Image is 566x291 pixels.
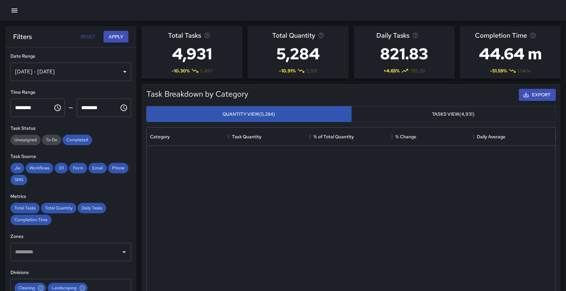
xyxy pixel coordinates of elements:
[310,127,392,146] div: % of Total Quantity
[69,165,87,171] span: Form
[10,217,51,223] span: Completion Time
[146,106,351,122] button: Quantity View(5,284)
[147,127,229,146] div: Category
[168,30,201,41] span: Total Tasks
[232,127,261,146] div: Task Quantity
[10,165,24,171] span: Jia
[10,89,131,96] h6: Time Range
[10,175,27,185] div: SMS
[117,101,130,114] button: Choose time, selected time is 11:59 PM
[78,205,106,211] span: Daily Tasks
[10,233,131,240] h6: Zones
[42,135,61,145] div: To Do
[10,193,131,200] h6: Metrics
[10,63,131,81] div: [DATE] - [DATE]
[10,203,40,213] div: Total Tasks
[518,68,531,74] span: 1.54 hr
[272,30,315,41] span: Total Quantity
[63,137,92,143] span: Completed
[10,205,40,211] span: Total Tasks
[530,32,536,39] svg: Average time taken to complete tasks in the selected period, compared to the previous period.
[10,137,41,143] span: Unassigned
[272,41,324,67] h3: 5,284
[519,89,556,101] button: Export
[229,127,311,146] div: Task Quantity
[10,153,131,160] h6: Task Source
[392,127,474,146] div: % Change
[10,269,131,276] h6: Divisions
[410,68,425,74] span: 785.29
[63,135,92,145] div: Completed
[172,68,190,74] span: -10.30 %
[10,135,41,145] div: Unassigned
[490,68,507,74] span: -51.59 %
[477,127,505,146] div: Daily Average
[108,165,128,171] span: Phone
[279,68,296,74] span: -10.91 %
[55,165,68,171] span: 311
[69,163,87,173] div: Form
[318,32,324,39] svg: Total task quantity in the selected period, compared to the previous period.
[77,31,98,43] button: Reset
[10,215,51,225] div: Completion Time
[10,53,131,60] h6: Date Range
[146,89,248,99] h5: Task Breakdown by Category
[10,125,131,132] h6: Task Status
[204,32,210,39] svg: Total number of tasks in the selected period, compared to the previous period.
[168,41,216,67] h3: 4,931
[51,101,64,114] button: Choose time, selected time is 12:00 AM
[120,247,129,257] button: Open
[55,163,68,173] div: 311
[351,106,556,122] button: Tasks View(4,931)
[150,127,170,146] div: Category
[376,41,432,67] h3: 821.83
[384,68,400,74] span: + 4.65 %
[42,137,61,143] span: To Do
[41,205,76,211] span: Total Quantity
[474,127,556,146] div: Daily Average
[78,203,106,213] div: Daily Tasks
[26,163,53,173] div: Workflows
[88,163,107,173] div: Email
[200,68,213,74] span: 5,497
[13,31,32,42] h6: Filters
[313,127,354,146] div: % of Total Quantity
[306,68,317,74] span: 5,931
[475,41,546,67] h3: 44.64 m
[10,163,24,173] div: Jia
[475,30,527,41] span: Completion Time
[26,165,53,171] span: Workflows
[41,203,76,213] div: Total Quantity
[104,31,128,43] button: Apply
[108,163,128,173] div: Phone
[395,127,416,146] div: % Change
[412,32,419,39] svg: Average number of tasks per day in the selected period, compared to the previous period.
[376,30,409,41] span: Daily Tasks
[10,177,27,183] span: SMS
[88,165,107,171] span: Email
